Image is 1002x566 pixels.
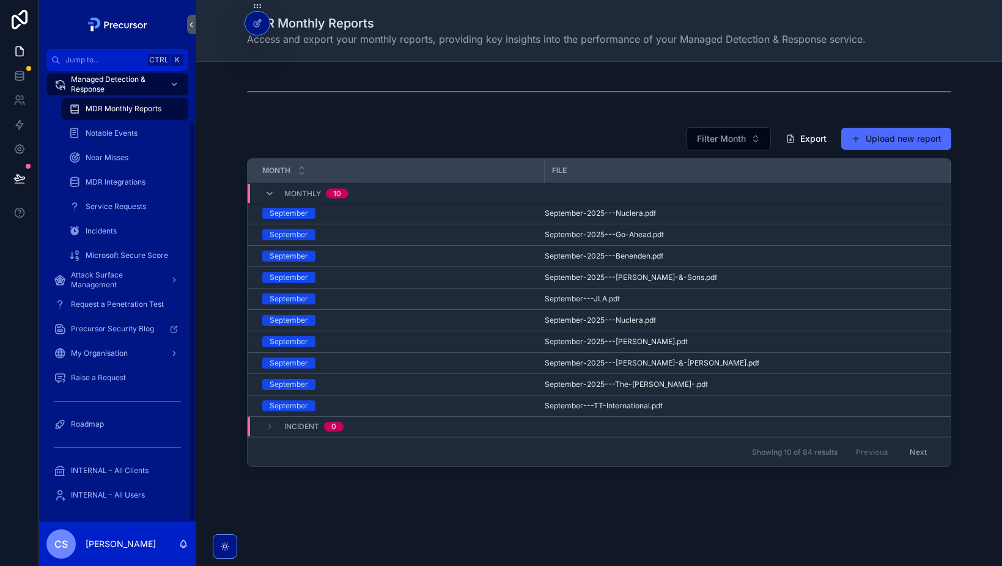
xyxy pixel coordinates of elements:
a: Request a Penetration Test [46,293,188,315]
a: September [262,251,537,262]
div: September [270,208,308,219]
div: September [270,400,308,411]
span: Incidents [86,226,117,236]
span: Roadmap [71,419,104,429]
a: Incidents [61,220,188,242]
div: September [270,379,308,390]
span: Request a Penetration Test [71,300,164,309]
span: Attack Surface Management [71,270,160,290]
span: September-2025---[PERSON_NAME]-&-Sons [545,273,704,282]
span: Jump to... [65,55,143,65]
a: Service Requests [61,196,188,218]
h1: MDR Monthly Reports [247,15,866,32]
a: September-2025---Nuclera.pdf [545,208,936,218]
button: Next [901,443,935,461]
span: September-2025---The-[PERSON_NAME]- [545,380,695,389]
span: .pdf [651,230,664,240]
span: CS [54,537,68,551]
div: September [270,272,308,283]
div: September [270,315,308,326]
span: September-2025---[PERSON_NAME]-&-[PERSON_NAME] [545,358,746,368]
span: September-2025---Nuclera [545,315,643,325]
a: INTERNAL - All Users [46,484,188,506]
a: September [262,336,537,347]
span: Ctrl [148,54,170,66]
div: September [270,293,308,304]
a: Microsoft Secure Score [61,244,188,266]
span: September-2025---Go-Ahead [545,230,651,240]
span: Filter Month [697,133,746,145]
a: September-2025---[PERSON_NAME].pdf [545,337,936,347]
a: September [262,400,537,411]
a: September-2025---Nuclera.pdf [545,315,936,325]
span: Incident [284,422,319,432]
a: September [262,229,537,240]
a: September [262,379,537,390]
a: September [262,358,537,369]
span: Near Misses [86,153,128,163]
a: MDR Integrations [61,171,188,193]
button: Jump to...CtrlK [46,49,188,71]
span: Showing 10 of 84 results [752,447,838,457]
span: File [552,166,567,175]
div: September [270,358,308,369]
a: September-2025---[PERSON_NAME]-&-[PERSON_NAME].pdf [545,358,936,368]
a: September---TT-International.pdf [545,401,936,411]
a: September---JLA.pdf [545,294,936,304]
span: .pdf [704,273,717,282]
button: Select Button [687,127,771,150]
span: .pdf [643,208,656,218]
div: September [270,251,308,262]
a: Roadmap [46,413,188,435]
a: MDR Monthly Reports [61,98,188,120]
span: Monthly [284,189,321,199]
span: Precursor Security Blog [71,324,154,334]
span: MDR Monthly Reports [86,104,161,114]
a: September [262,315,537,326]
a: September-2025---The-[PERSON_NAME]-.pdf [545,380,936,389]
a: My Organisation [46,342,188,364]
a: Precursor Security Blog [46,318,188,340]
div: September [270,336,308,347]
span: INTERNAL - All Users [71,490,145,500]
a: September [262,293,537,304]
p: [PERSON_NAME] [86,538,156,550]
span: K [172,55,182,65]
span: Raise a Request [71,373,126,383]
button: Export [776,128,836,150]
a: September [262,272,537,283]
span: .pdf [695,380,708,389]
a: Raise a Request [46,367,188,389]
span: Month [262,166,290,175]
a: September [262,208,537,219]
button: Upload new report [841,128,951,150]
span: September---TT-International [545,401,650,411]
div: September [270,229,308,240]
a: Managed Detection & Response [46,73,188,95]
span: .pdf [675,337,688,347]
span: September-2025---Benenden [545,251,650,261]
span: .pdf [650,401,663,411]
span: September-2025---[PERSON_NAME] [545,337,675,347]
span: September-2025---Nuclera [545,208,643,218]
span: Microsoft Secure Score [86,251,168,260]
span: Service Requests [86,202,146,211]
a: September-2025---Go-Ahead.pdf [545,230,936,240]
a: September-2025---[PERSON_NAME]-&-Sons.pdf [545,273,936,282]
span: .pdf [607,294,620,304]
div: 0 [331,422,336,432]
span: Managed Detection & Response [71,75,160,94]
span: MDR Integrations [86,177,146,187]
span: .pdf [650,251,663,261]
a: September-2025---Benenden.pdf [545,251,936,261]
span: My Organisation [71,348,128,358]
a: Attack Surface Management [46,269,188,291]
span: September---JLA [545,294,607,304]
div: scrollable content [39,71,196,522]
span: .pdf [643,315,656,325]
img: App logo [84,15,151,34]
span: Access and export your monthly reports, providing key insights into the performance of your Manag... [247,32,866,46]
a: Near Misses [61,147,188,169]
span: INTERNAL - All Clients [71,466,149,476]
